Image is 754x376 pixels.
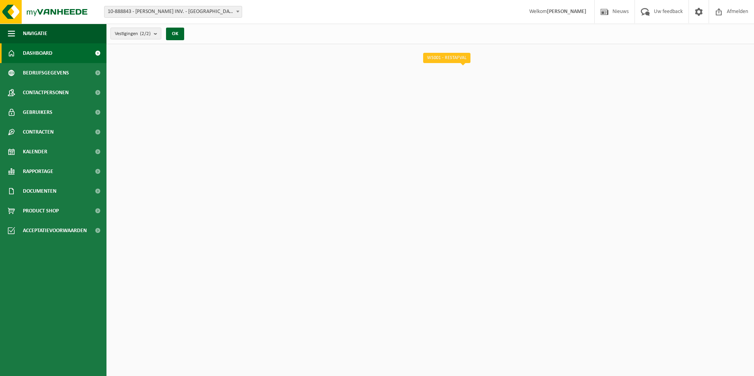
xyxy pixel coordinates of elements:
[115,28,151,40] span: Vestigingen
[23,201,59,221] span: Product Shop
[104,6,242,18] span: 10-888843 - BRUTUS INV. - OOSTKAMP
[110,28,161,39] button: Vestigingen(2/2)
[547,9,586,15] strong: [PERSON_NAME]
[23,181,56,201] span: Documenten
[23,102,52,122] span: Gebruikers
[140,31,151,36] count: (2/2)
[23,142,47,162] span: Kalender
[23,43,52,63] span: Dashboard
[23,63,69,83] span: Bedrijfsgegevens
[23,162,53,181] span: Rapportage
[23,122,54,142] span: Contracten
[166,28,184,40] button: OK
[23,24,47,43] span: Navigatie
[23,83,69,102] span: Contactpersonen
[23,221,87,240] span: Acceptatievoorwaarden
[105,6,242,17] span: 10-888843 - BRUTUS INV. - OOSTKAMP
